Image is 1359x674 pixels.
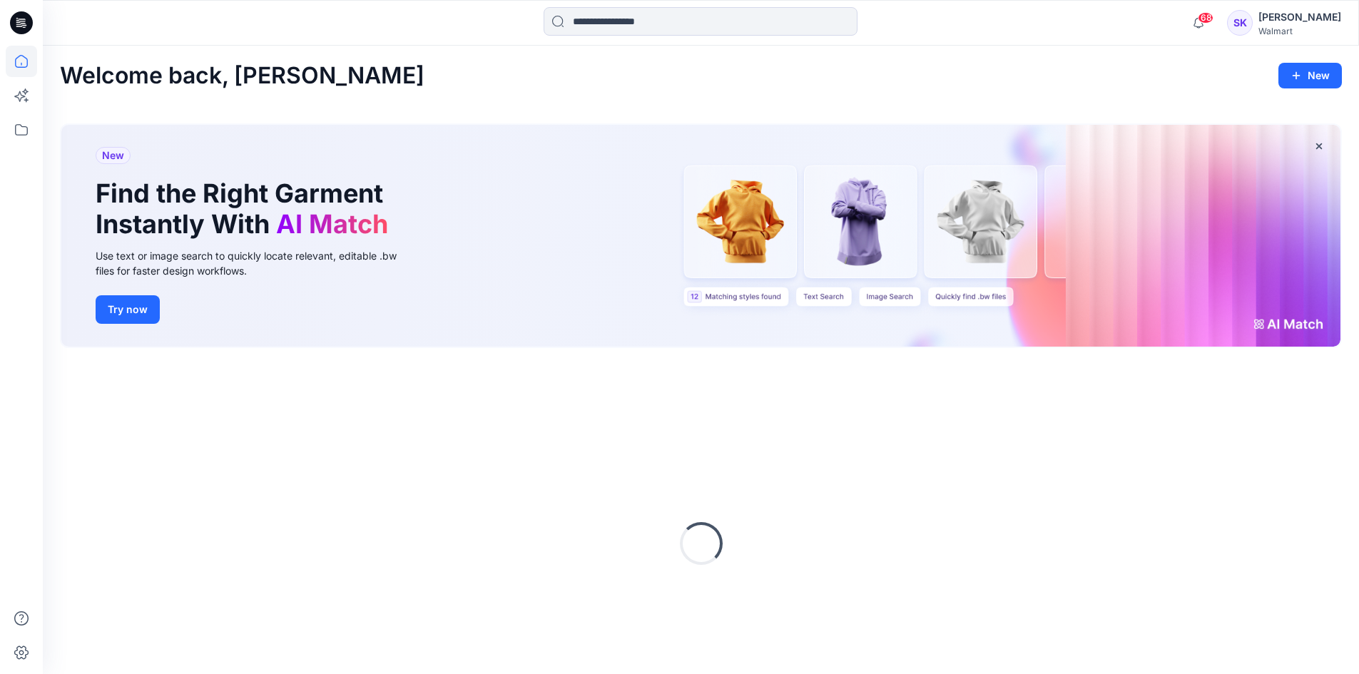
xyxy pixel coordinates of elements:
[276,208,388,240] span: AI Match
[1258,9,1341,26] div: [PERSON_NAME]
[96,248,417,278] div: Use text or image search to quickly locate relevant, editable .bw files for faster design workflows.
[1278,63,1342,88] button: New
[96,178,395,240] h1: Find the Right Garment Instantly With
[96,295,160,324] button: Try now
[102,147,124,164] span: New
[1258,26,1341,36] div: Walmart
[1227,10,1253,36] div: SK
[60,63,424,89] h2: Welcome back, [PERSON_NAME]
[1198,12,1213,24] span: 68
